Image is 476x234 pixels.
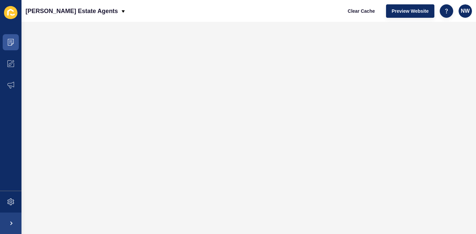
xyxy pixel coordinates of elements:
span: NW [461,8,470,14]
button: Clear Cache [342,4,381,18]
p: [PERSON_NAME] Estate Agents [26,3,118,19]
button: Preview Website [386,4,434,18]
span: Preview Website [392,8,429,14]
span: Clear Cache [348,8,375,14]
